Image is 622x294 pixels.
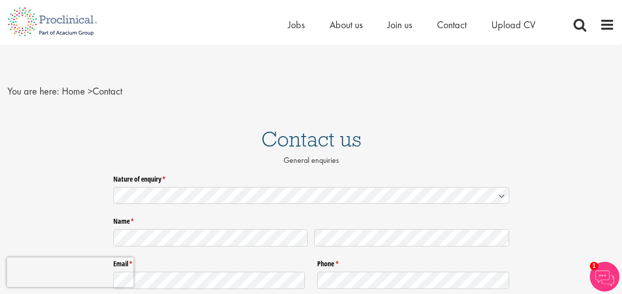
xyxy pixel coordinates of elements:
img: Chatbot [590,262,620,292]
a: breadcrumb link to Home [62,85,85,98]
label: Email [113,256,305,269]
a: Jobs [288,18,305,31]
a: Join us [387,18,412,31]
span: Contact [62,85,122,98]
a: Contact [437,18,467,31]
a: About us [330,18,363,31]
input: First [113,229,308,246]
iframe: reCAPTCHA [7,257,134,287]
label: Phone [317,256,509,269]
span: > [88,85,93,98]
span: 1 [590,262,598,270]
span: You are here: [7,85,59,98]
input: Last [314,229,509,246]
legend: Name [113,213,509,226]
label: Nature of enquiry [113,171,509,184]
a: Upload CV [491,18,535,31]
